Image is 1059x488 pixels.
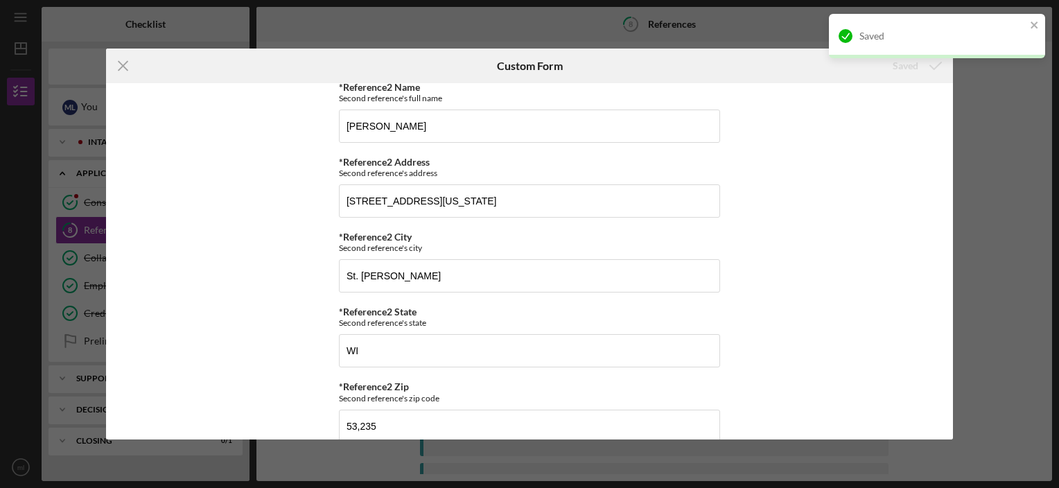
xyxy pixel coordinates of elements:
label: *Reference2 City [339,231,412,243]
h6: Custom Form [497,60,563,72]
div: Saved [859,31,1026,42]
div: Second reference's full name [339,93,720,103]
button: close [1030,19,1040,33]
label: *Reference2 Address [339,156,430,168]
div: Second reference's city [339,243,720,253]
label: *Reference2 Zip [339,381,409,392]
label: *Reference2 Name [339,81,420,93]
div: Second reference's state [339,317,720,328]
div: Second reference's zip code [339,393,720,403]
label: *Reference2 State [339,306,417,317]
div: Second reference's address [339,168,720,178]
